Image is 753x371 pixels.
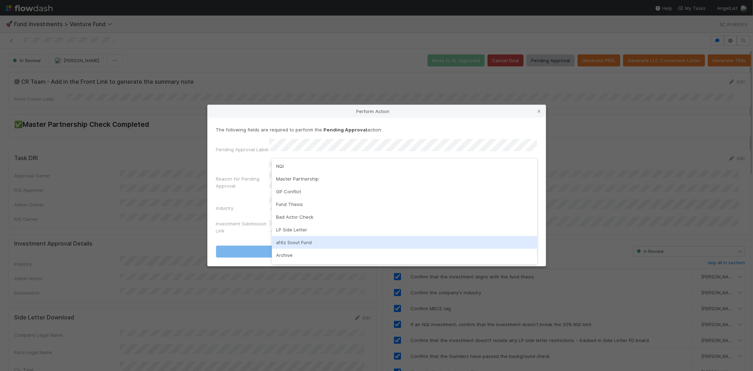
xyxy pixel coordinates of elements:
[272,261,537,274] div: External Review
[272,236,537,249] div: a16z Scout Fund
[216,205,234,212] label: Industry
[216,126,537,133] p: The following fields are required to perform the action:
[216,220,269,234] label: Investment Submission Link
[272,211,537,223] div: Bad Actor Check
[208,105,546,118] div: Perform Action
[216,246,537,258] button: Pending Approval
[272,185,537,198] div: GP Conflict
[272,249,537,261] div: Archive
[272,160,537,172] div: NQI
[272,172,537,185] div: Master Partnership
[216,175,269,189] label: Reason for Pending Approval
[272,223,537,236] div: LP Side Letter
[324,127,367,132] strong: Pending Approval
[272,198,537,211] div: Fund Thesis
[216,146,269,153] label: Pending Approval Label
